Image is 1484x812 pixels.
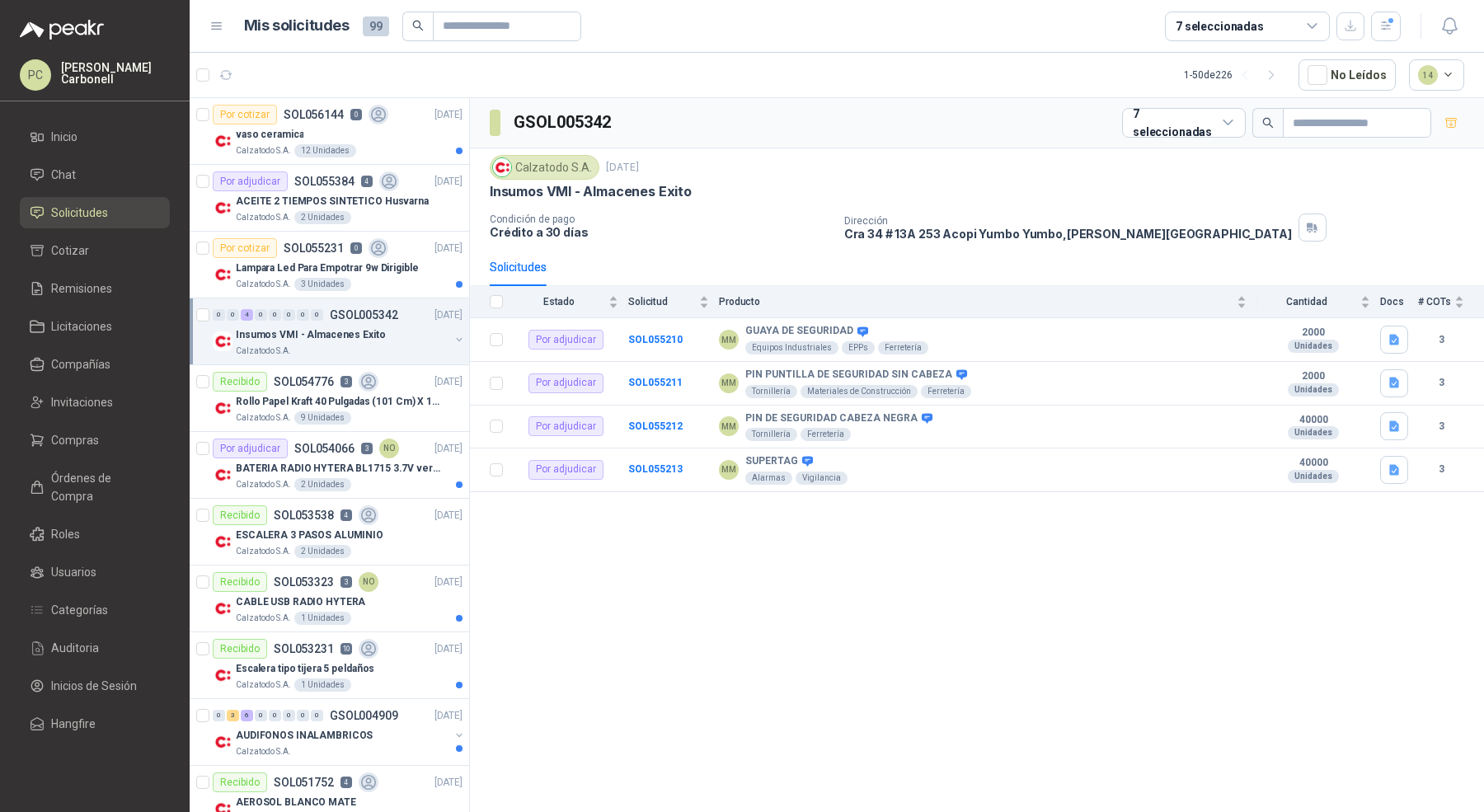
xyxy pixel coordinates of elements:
[294,443,355,454] p: SOL054066
[528,330,603,350] div: Por adjudicar
[213,665,232,685] img: Company Logo
[719,416,739,436] div: MM
[213,131,232,151] img: Company Logo
[528,416,603,436] div: Por adjudicar
[190,432,469,499] a: Por adjudicarSOL0540663NO[DATE] Company LogoBATERIA RADIO HYTERA BL1715 3.7V ver imagenCalzatodo ...
[796,472,848,485] div: Vigilancia
[294,411,351,425] div: 9 Unidades
[51,204,108,222] span: Solicitudes
[528,460,603,480] div: Por adjudicar
[236,594,365,610] p: CABLE USB RADIO HYTERA
[190,232,469,298] a: Por cotizarSOL0552310[DATE] Company LogoLampara Led Para Empotrar 9w DirigibleCalzatodo S.A.3 Uni...
[1418,419,1464,434] b: 3
[294,478,351,491] div: 2 Unidades
[190,165,469,232] a: Por adjudicarSOL0553844[DATE] Company LogoACEITE 2 TIEMPOS SINTETICO HusvarnaCalzatodo S.A.2 Unid...
[294,211,351,224] div: 2 Unidades
[745,368,952,382] b: PIN PUNTILLA DE SEGURIDAD SIN CABEZA
[213,572,267,592] div: Recibido
[1418,286,1484,318] th: # COTs
[20,349,170,380] a: Compañías
[213,706,466,758] a: 0 3 6 0 0 0 0 0 GSOL004909[DATE] Company LogoAUDIFONOS INALAMBRICOSCalzatodo S.A.
[213,372,267,392] div: Recibido
[745,385,797,398] div: Tornillería
[236,194,429,209] p: ACEITE 2 TIEMPOS SINTETICO Husvarna
[745,325,853,338] b: GUAYA DE SEGURIDAD
[1288,383,1339,397] div: Unidades
[236,545,291,558] p: Calzatodo S.A.
[51,525,80,543] span: Roles
[434,107,463,123] p: [DATE]
[51,677,137,695] span: Inicios de Sesión
[274,777,334,788] p: SOL051752
[719,460,739,480] div: MM
[51,317,112,336] span: Licitaciones
[51,563,96,581] span: Usuarios
[294,678,351,692] div: 1 Unidades
[311,309,323,321] div: 0
[606,160,639,176] p: [DATE]
[311,710,323,721] div: 0
[1380,286,1418,318] th: Docs
[1256,457,1370,470] b: 40000
[434,441,463,457] p: [DATE]
[330,710,398,721] p: GSOL004909
[745,428,797,441] div: Tornillería
[213,171,288,191] div: Por adjudicar
[1256,370,1370,383] b: 2000
[213,710,225,721] div: 0
[190,632,469,699] a: RecibidoSOL05323110[DATE] Company LogoEscalera tipo tijera 5 peldañosCalzatodo S.A.1 Unidades
[490,258,547,276] div: Solicitudes
[236,211,291,224] p: Calzatodo S.A.
[213,309,225,321] div: 0
[1262,117,1274,129] span: search
[20,632,170,664] a: Auditoria
[350,109,362,120] p: 0
[20,59,51,91] div: PC
[1288,340,1339,353] div: Unidades
[513,296,605,307] span: Estado
[236,478,291,491] p: Calzatodo S.A.
[51,639,99,657] span: Auditoria
[490,214,831,225] p: Condición de pago
[20,159,170,190] a: Chat
[801,428,851,441] div: Ferretería
[745,472,792,485] div: Alarmas
[1418,375,1464,391] b: 3
[628,463,683,475] a: SOL055213
[241,710,253,721] div: 6
[434,374,463,390] p: [DATE]
[340,643,352,655] p: 10
[20,519,170,550] a: Roles
[284,109,344,120] p: SOL056144
[236,394,441,410] p: Rollo Papel Kraft 40 Pulgadas (101 Cm) X 150 Mts 60 Gr
[297,710,309,721] div: 0
[236,144,291,157] p: Calzatodo S.A.
[434,708,463,724] p: [DATE]
[20,387,170,418] a: Invitaciones
[1256,326,1370,340] b: 2000
[213,265,232,284] img: Company Logo
[190,365,469,432] a: RecibidoSOL0547763[DATE] Company LogoRollo Papel Kraft 40 Pulgadas (101 Cm) X 150 Mts 60 GrCalzat...
[361,176,373,187] p: 4
[719,330,739,350] div: MM
[434,241,463,256] p: [DATE]
[51,166,76,184] span: Chat
[1256,286,1380,318] th: Cantidad
[628,334,683,345] a: SOL055210
[51,601,108,619] span: Categorías
[719,286,1256,318] th: Producto
[490,155,599,180] div: Calzatodo S.A.
[213,105,277,124] div: Por cotizar
[878,341,928,354] div: Ferretería
[236,278,291,291] p: Calzatodo S.A.
[359,572,378,592] div: NO
[844,215,1292,227] p: Dirección
[190,566,469,632] a: RecibidoSOL0533233NO[DATE] Company LogoCABLE USB RADIO HYTERACalzatodo S.A.1 Unidades
[283,710,295,721] div: 0
[434,174,463,190] p: [DATE]
[1418,296,1451,307] span: # COTs
[20,556,170,588] a: Usuarios
[227,710,239,721] div: 3
[528,373,603,393] div: Por adjudicar
[213,398,232,418] img: Company Logo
